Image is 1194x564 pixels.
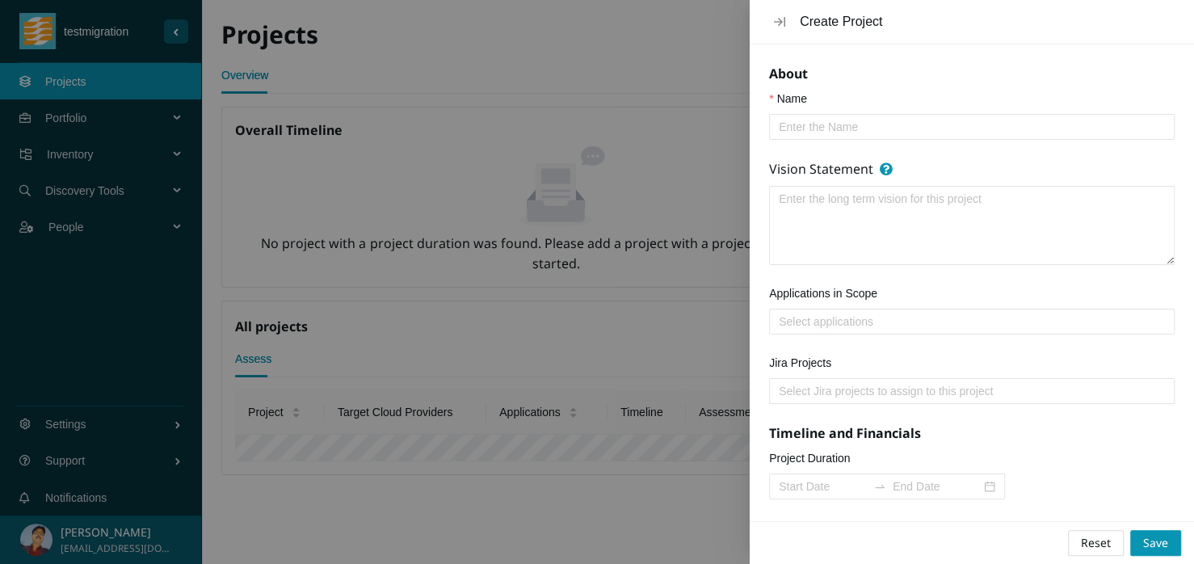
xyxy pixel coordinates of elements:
[1143,534,1168,552] span: Save
[769,449,850,467] label: Project Duration
[769,354,831,372] label: Jira Projects
[1068,530,1124,556] button: Reset
[1130,530,1181,556] button: Save
[893,478,981,495] input: End Date
[800,13,1175,31] div: Create Project
[769,159,873,179] div: Vision Statement
[779,118,1152,136] input: Name
[769,90,807,107] label: Name
[769,519,814,539] div: Budget
[769,15,790,29] button: Close
[779,478,867,495] input: Project Duration
[873,480,886,493] span: to
[769,423,1175,443] h5: Timeline and Financials
[769,64,1175,83] h5: About
[873,480,886,493] span: swap-right
[769,284,877,302] label: Applications in Scope
[1081,534,1111,552] span: Reset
